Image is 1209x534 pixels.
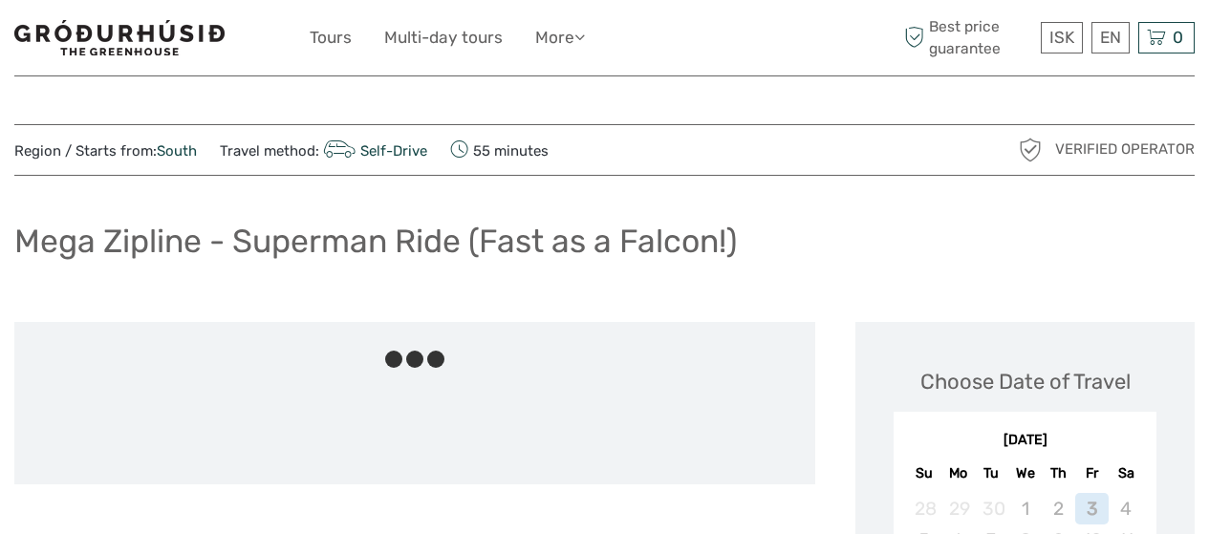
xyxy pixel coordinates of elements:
[1042,493,1075,524] div: Not available Thursday, October 2nd, 2025
[220,137,427,163] span: Travel method:
[1091,22,1130,53] div: EN
[1109,460,1142,486] div: Sa
[1109,493,1142,524] div: Not available Saturday, October 4th, 2025
[1075,460,1109,486] div: Fr
[384,24,503,52] a: Multi-day tours
[1008,460,1042,486] div: We
[14,141,197,161] span: Region / Starts from:
[450,137,549,163] span: 55 minutes
[1170,28,1186,47] span: 0
[941,493,975,524] div: Not available Monday, September 29th, 2025
[1049,28,1074,47] span: ISK
[310,24,352,52] a: Tours
[14,20,225,55] img: 1578-341a38b5-ce05-4595-9f3d-b8aa3718a0b3_logo_small.jpg
[907,460,940,486] div: Su
[899,16,1036,58] span: Best price guarantee
[535,24,585,52] a: More
[975,460,1008,486] div: Tu
[1008,493,1042,524] div: Not available Wednesday, October 1st, 2025
[941,460,975,486] div: Mo
[1015,135,1046,165] img: verified_operator_grey_128.png
[14,222,737,261] h1: Mega Zipline - Superman Ride (Fast as a Falcon!)
[319,142,427,160] a: Self-Drive
[1042,460,1075,486] div: Th
[1075,493,1109,524] div: Not available Friday, October 3rd, 2025
[894,431,1156,451] div: [DATE]
[1055,139,1195,160] span: Verified Operator
[920,367,1131,396] div: Choose Date of Travel
[975,493,1008,524] div: Not available Tuesday, September 30th, 2025
[157,142,197,160] a: South
[907,493,940,524] div: Not available Sunday, September 28th, 2025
